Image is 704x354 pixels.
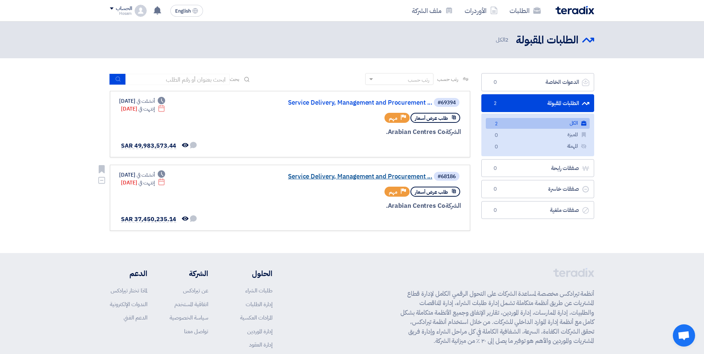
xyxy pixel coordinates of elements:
a: الطلبات [504,2,547,19]
li: الدعم [110,268,147,279]
span: 2 [505,36,508,44]
input: ابحث بعنوان أو رقم الطلب [126,74,230,85]
span: 0 [491,79,500,86]
h2: الطلبات المقبولة [516,33,579,47]
span: 0 [491,186,500,193]
span: 0 [491,207,500,214]
a: الندوات الإلكترونية [110,300,147,308]
span: مهم [389,115,397,122]
div: Arabian Centres Co. [282,127,461,137]
a: صفقات رابحة0 [481,159,594,177]
div: Arabian Centres Co. [282,201,461,211]
a: عن تيرادكس [183,286,208,295]
div: [DATE] [121,179,165,187]
a: الأوردرات [459,2,504,19]
a: المهملة [486,141,590,152]
a: المزادات العكسية [240,314,272,322]
span: English [175,9,191,14]
span: أنشئت في [137,171,154,179]
a: إدارة الموردين [247,327,272,335]
div: رتب حسب [408,76,429,84]
a: الطلبات المقبولة2 [481,94,594,112]
div: [DATE] [119,97,165,105]
p: أنظمة تيرادكس مخصصة لمساعدة الشركات على التحول الرقمي الكامل لإدارة قطاع المشتريات عن طريق أنظمة ... [400,289,594,346]
span: 2 [491,100,500,107]
a: تواصل معنا [184,327,208,335]
span: 0 [492,132,501,140]
a: إدارة العقود [249,341,272,349]
a: صفقات خاسرة0 [481,180,594,198]
span: مهم [389,189,397,196]
a: الدعم الفني [124,314,147,322]
div: #68186 [438,174,456,179]
span: إنتهت في [138,105,154,113]
span: رتب حسب [437,75,458,83]
span: أنشئت في [137,97,154,105]
div: [DATE] [119,171,165,179]
div: [DATE] [121,105,165,113]
span: 0 [492,143,501,151]
div: Hosam [110,12,132,16]
span: 0 [491,165,500,172]
span: الشركة [445,201,461,210]
span: إنتهت في [138,179,154,187]
a: إدارة الطلبات [246,300,272,308]
a: المميزة [486,130,590,140]
a: طلبات الشراء [245,286,272,295]
a: سياسة الخصوصية [170,314,208,322]
button: English [170,5,203,17]
a: ملف الشركة [406,2,459,19]
span: 2 [492,120,501,128]
img: Teradix logo [556,6,594,14]
div: #69394 [438,100,456,105]
a: صفقات ملغية0 [481,201,594,219]
a: Service Delivery, Management and Procurement ... [284,99,432,106]
a: Service Delivery, Management and Procurement ... [284,173,432,180]
span: SAR 37,450,235.14 [121,215,176,224]
div: دردشة مفتوحة [673,324,695,347]
span: الكل [496,36,510,44]
div: الحساب [116,6,132,12]
span: بحث [230,75,239,83]
span: طلب عرض أسعار [415,189,448,196]
a: الدعوات الخاصة0 [481,73,594,91]
li: الحلول [230,268,272,279]
span: SAR 49,983,573.44 [121,141,176,150]
img: profile_test.png [135,5,147,17]
a: الكل [486,118,590,129]
span: الشركة [445,127,461,137]
a: لماذا تختار تيرادكس [111,286,147,295]
li: الشركة [170,268,208,279]
a: اتفاقية المستخدم [174,300,208,308]
span: طلب عرض أسعار [415,115,448,122]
